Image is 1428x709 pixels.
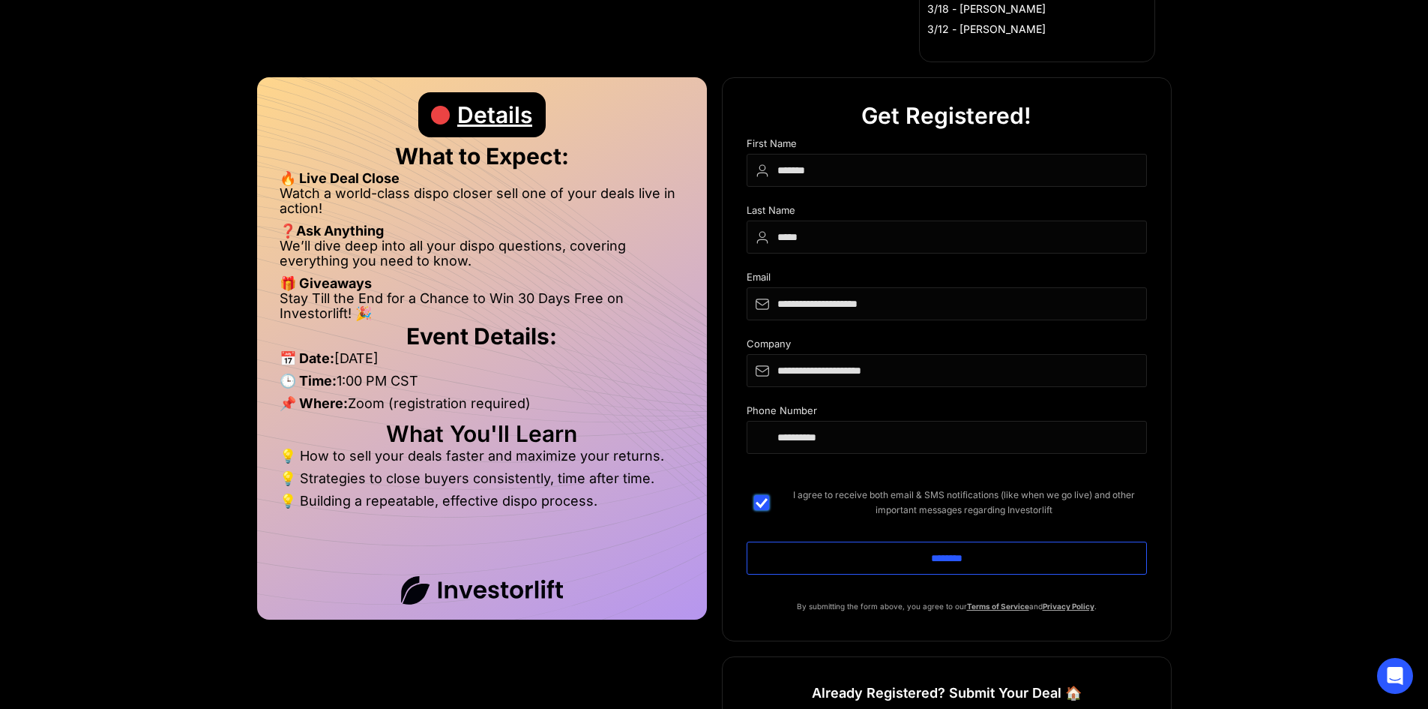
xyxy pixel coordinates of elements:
h2: What You'll Learn [280,426,684,441]
li: 💡 How to sell your deals faster and maximize your returns. [280,449,684,471]
strong: What to Expect: [395,143,569,170]
strong: 🕒 Time: [280,373,337,389]
a: Terms of Service [967,602,1029,611]
li: 1:00 PM CST [280,374,684,396]
div: Last Name [747,205,1147,221]
strong: 🎁 Giveaways [280,275,372,291]
div: Open Intercom Messenger [1377,658,1413,694]
div: First Name [747,138,1147,154]
div: Company [747,338,1147,354]
form: DIspo Day Main Form [747,138,1147,599]
a: Privacy Policy [1043,602,1094,611]
strong: Event Details: [406,323,557,350]
strong: 📅 Date: [280,350,334,366]
li: [DATE] [280,351,684,374]
li: Stay Till the End for a Chance to Win 30 Days Free on Investorlift! 🎉 [280,291,684,321]
div: Email [747,272,1147,287]
li: Zoom (registration required) [280,396,684,419]
strong: ❓Ask Anything [280,223,384,239]
strong: 🔥 Live Deal Close [280,170,400,186]
div: Get Registered! [861,93,1031,138]
li: We’ll dive deep into all your dispo questions, covering everything you need to know. [280,239,684,276]
div: Phone Number [747,405,1147,421]
span: I agree to receive both email & SMS notifications (like when we go live) and other important mess... [781,488,1147,518]
p: By submitting the form above, you agree to our and . [747,599,1147,614]
div: Details [457,92,532,137]
li: 💡 Strategies to close buyers consistently, time after time. [280,471,684,494]
li: Watch a world-class dispo closer sell one of your deals live in action! [280,186,684,224]
h1: Already Registered? Submit Your Deal 🏠 [812,680,1082,707]
strong: 📌 Where: [280,395,348,411]
li: 💡 Building a repeatable, effective dispo process. [280,494,684,509]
